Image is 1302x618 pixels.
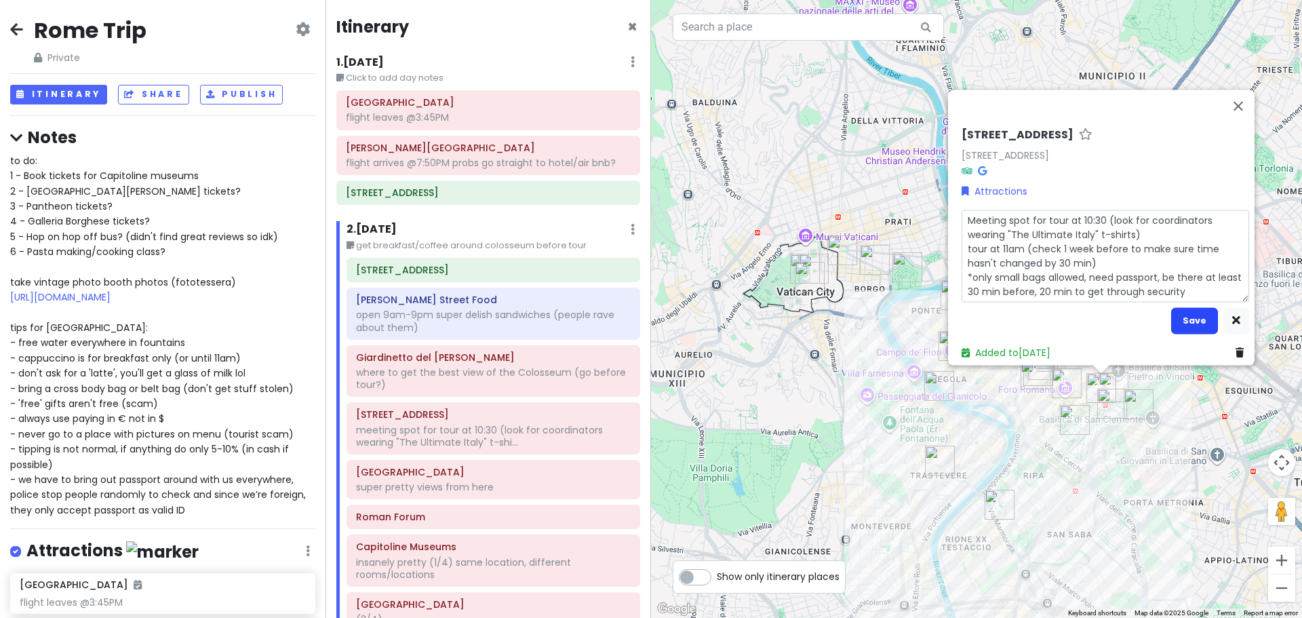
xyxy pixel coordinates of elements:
[827,235,857,265] div: Pastasciutta
[1135,609,1208,617] span: Map data ©2025 Google
[347,239,640,252] small: get breakfast/coffee around colosseum before tour
[356,511,631,523] h6: Roman Forum
[892,252,922,282] div: Castel Sant'Angelo
[1217,609,1236,617] a: Terms (opens in new tab)
[1236,345,1249,360] a: Delete place
[10,154,309,517] span: to do: 1 - Book tickets for Capitoline museums 2 - [GEOGRAPHIC_DATA][PERSON_NAME] tickets? 3 - Pa...
[134,580,142,590] i: Added to itinerary
[985,490,1014,520] div: Via Marmorata, 16
[336,71,640,85] small: Click to add day notes
[346,96,631,109] h6: Dublin Airport
[356,264,631,276] h6: Via Marmorata, 16
[346,111,631,123] div: flight leaves @3:45PM
[336,16,409,37] h4: Itinerary
[346,187,631,199] h6: Via Marmorata, 16
[962,166,972,175] i: Tripadvisor
[1171,307,1218,334] button: Save
[627,19,637,35] button: Close
[1021,360,1050,389] div: Capitoline Museums
[356,556,631,581] div: insanely pretty (1/4) same location, different rooms/locations
[924,371,954,401] div: Piazza Trilussa
[356,481,631,493] div: super pretty views from here
[654,600,699,618] a: Open this area in Google Maps (opens a new window)
[1097,389,1127,419] div: Colosseum
[356,366,631,391] div: where to get the best view of the Colosseum (go before tour?)
[356,424,631,448] div: meeting spot for tour at 10:30 (look for coordinators wearing "The Ultimate Italy" t-shi...
[20,596,305,609] div: flight leaves @3:45PM
[1060,405,1090,435] div: Palatine Hill
[627,16,637,38] span: Close itinerary
[356,309,631,333] div: open 9am-9pm super delish sandwiches (people rave about them)
[356,351,631,364] h6: Giardinetto del Monte Oppio
[925,446,955,476] div: Trastevere
[717,569,840,584] span: Show only itinerary places
[26,540,199,562] h4: Attractions
[1268,575,1295,602] button: Zoom out
[978,166,987,175] i: Google Maps
[1052,368,1082,398] div: Roman Forum
[1079,128,1092,142] a: Star place
[20,579,142,591] h6: [GEOGRAPHIC_DATA]
[1099,372,1128,402] div: Giardinetto del Monte Oppio
[346,142,631,154] h6: Leonardo da Vinci International Airport
[126,541,199,562] img: marker
[1068,609,1126,618] button: Keyboard shortcuts
[356,541,631,553] h6: Capitoline Museums
[962,148,1049,161] a: [STREET_ADDRESS]
[200,85,283,104] button: Publish
[1222,90,1255,122] button: Close
[10,127,315,148] h4: Notes
[356,408,631,421] h6: Via del Colosseo, 31
[356,598,631,611] h6: Capitoline Hill
[1086,373,1116,403] div: Via del Colosseo, 31
[356,294,631,306] h6: Mizio's Street Food
[1268,449,1295,476] button: Map camera controls
[941,280,970,310] div: Del Giudice Roma
[962,345,1050,359] a: Added to[DATE]
[1268,547,1295,574] button: Zoom in
[10,290,111,304] a: [URL][DOMAIN_NAME]
[1124,389,1153,419] div: The Court Bar. Palazzo Manfredi
[962,210,1249,302] textarea: Meeting spot for tour at 10:30 (look for coordinators wearing "The Ultimate Italy" t-shirts) tour...
[673,14,944,41] input: Search a place
[795,262,825,292] div: Saint Peter’s Basilica
[34,16,146,45] h2: Rome Trip
[962,183,1027,198] a: Attractions
[1268,498,1295,525] button: Drag Pegman onto the map to open Street View
[654,600,699,618] img: Google
[118,85,189,104] button: Share
[1095,336,1125,366] div: Mizio's Street Food
[356,466,631,478] h6: Palatine Hill
[34,50,146,65] span: Private
[860,245,890,275] div: Borghiciana Pastificio Artigianale
[790,254,820,284] div: Vatican City
[347,223,397,237] h6: 2 . [DATE]
[10,85,107,104] button: Itinerary
[336,56,384,70] h6: 1 . [DATE]
[346,157,631,169] div: flight arrives @7:50PM probs go straight to hotel/air bnb?
[799,254,829,284] div: Sistine Chapel
[962,128,1073,142] h6: [STREET_ADDRESS]
[939,331,968,361] div: Campo de' Fiori
[1244,609,1298,617] a: Report a map error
